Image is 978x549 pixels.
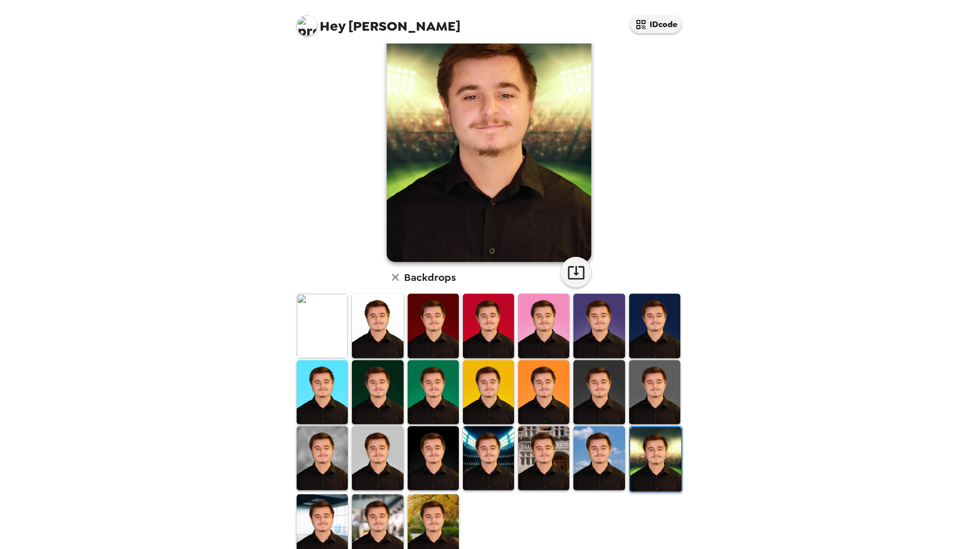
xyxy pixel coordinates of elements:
[387,6,591,262] img: user
[297,10,460,33] span: [PERSON_NAME]
[297,15,317,36] img: profile pic
[297,294,348,358] img: Original
[320,17,345,35] span: Hey
[404,269,456,286] h6: Backdrops
[630,15,681,33] button: IDcode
